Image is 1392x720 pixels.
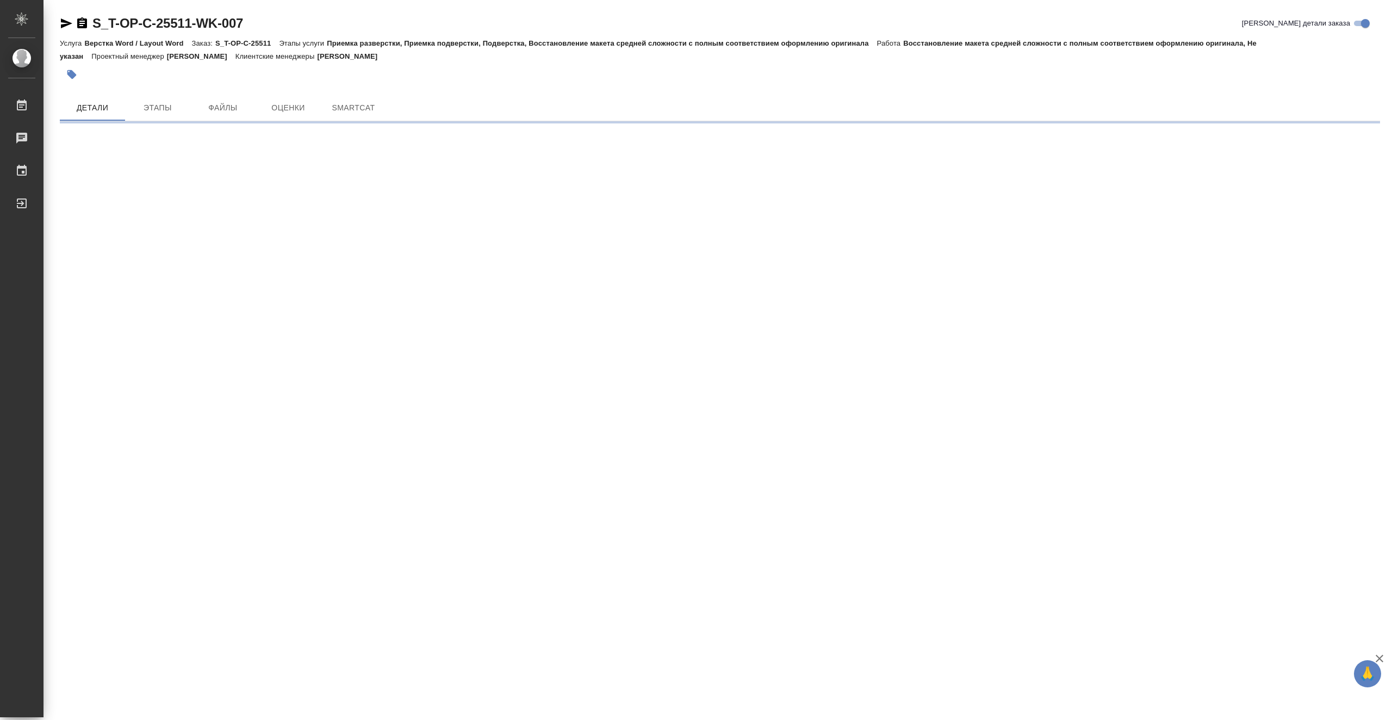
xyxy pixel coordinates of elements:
[215,39,279,47] p: S_T-OP-C-25511
[317,52,386,60] p: [PERSON_NAME]
[91,52,166,60] p: Проектный менеджер
[60,63,84,86] button: Добавить тэг
[877,39,904,47] p: Работа
[1358,662,1377,685] span: 🙏
[66,101,119,115] span: Детали
[192,39,215,47] p: Заказ:
[235,52,318,60] p: Клиентские менеджеры
[92,16,243,30] a: S_T-OP-C-25511-WK-007
[1354,660,1381,687] button: 🙏
[76,17,89,30] button: Скопировать ссылку
[327,39,877,47] p: Приемка разверстки, Приемка подверстки, Подверстка, Восстановление макета средней сложности с пол...
[262,101,314,115] span: Оценки
[1242,18,1350,29] span: [PERSON_NAME] детали заказа
[60,39,84,47] p: Услуга
[84,39,191,47] p: Верстка Word / Layout Word
[167,52,235,60] p: [PERSON_NAME]
[327,101,380,115] span: SmartCat
[279,39,327,47] p: Этапы услуги
[132,101,184,115] span: Этапы
[60,17,73,30] button: Скопировать ссылку для ЯМессенджера
[197,101,249,115] span: Файлы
